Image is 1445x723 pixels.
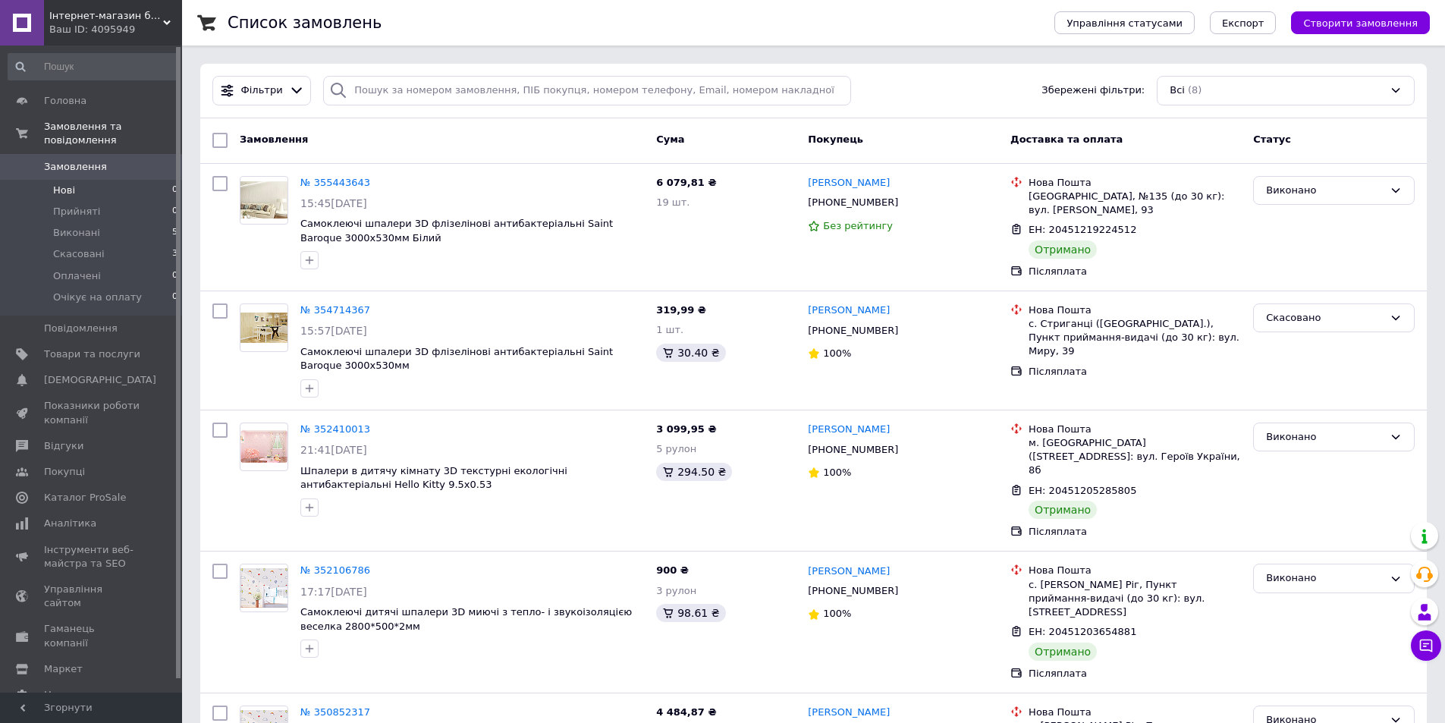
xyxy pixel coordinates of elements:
[53,226,100,240] span: Виконані
[49,23,182,36] div: Ваш ID: 4095949
[656,134,684,145] span: Cума
[1411,630,1441,661] button: Чат з покупцем
[44,543,140,571] span: Інструменти веб-майстра та SEO
[1029,190,1241,217] div: [GEOGRAPHIC_DATA], №135 (до 30 кг): вул. [PERSON_NAME], 93
[1029,423,1241,436] div: Нова Пошта
[1029,303,1241,317] div: Нова Пошта
[240,313,287,343] img: Фото товару
[1266,571,1384,586] div: Виконано
[1029,436,1241,478] div: м. [GEOGRAPHIC_DATA] ([STREET_ADDRESS]: вул. Героїв України, 8б
[44,662,83,676] span: Маркет
[300,304,370,316] a: № 354714367
[656,324,683,335] span: 1 шт.
[805,321,901,341] div: [PHONE_NUMBER]
[44,491,126,505] span: Каталог ProSale
[656,196,690,208] span: 19 шт.
[300,197,367,209] span: 15:45[DATE]
[44,688,121,702] span: Налаштування
[44,583,140,610] span: Управління сайтом
[808,423,890,437] a: [PERSON_NAME]
[300,346,613,372] a: Самоклеючі шпалери 3D флізелінові антибактеріальні Saint Baroque 3000х530мм
[172,205,177,218] span: 0
[44,347,140,361] span: Товари та послуги
[1170,83,1185,98] span: Всі
[300,465,567,491] a: Шпалери в дитячу кімнату 3D текстурні екологічні антибактеріальні Hello Kitty 9.5х0.53
[240,430,287,463] img: Фото товару
[300,423,370,435] a: № 352410013
[656,706,716,718] span: 4 484,87 ₴
[1291,11,1430,34] button: Створити замовлення
[656,463,732,481] div: 294.50 ₴
[1029,485,1136,496] span: ЕН: 20451205285805
[1029,667,1241,681] div: Післяплата
[44,94,86,108] span: Головна
[300,706,370,718] a: № 350852317
[44,373,156,387] span: [DEMOGRAPHIC_DATA]
[1029,317,1241,359] div: с. Стриганці ([GEOGRAPHIC_DATA].), Пункт приймання-видачі (до 30 кг): вул. Миру, 39
[808,134,863,145] span: Покупець
[172,291,177,304] span: 0
[805,193,901,212] div: [PHONE_NUMBER]
[300,564,370,576] a: № 352106786
[53,269,101,283] span: Оплачені
[1029,176,1241,190] div: Нова Пошта
[300,444,367,456] span: 21:41[DATE]
[300,606,632,632] a: Самоклеючі дитячі шпалери 3D миючі з тепло- і звукоізоляцією веселка 2800*500*2мм
[656,423,716,435] span: 3 099,95 ₴
[44,465,85,479] span: Покупці
[823,220,893,231] span: Без рейтингу
[172,184,177,197] span: 0
[1266,429,1384,445] div: Виконано
[656,564,689,576] span: 900 ₴
[44,517,96,530] span: Аналітика
[1029,626,1136,637] span: ЕН: 20451203654881
[1029,643,1097,661] div: Отримано
[172,247,177,261] span: 3
[1222,17,1264,29] span: Експорт
[656,604,725,622] div: 98.61 ₴
[808,176,890,190] a: [PERSON_NAME]
[1210,11,1277,34] button: Експорт
[53,184,75,197] span: Нові
[44,622,140,649] span: Гаманець компанії
[240,303,288,352] a: Фото товару
[44,399,140,426] span: Показники роботи компанії
[1266,183,1384,199] div: Виконано
[1010,134,1123,145] span: Доставка та оплата
[228,14,382,32] h1: Список замовлень
[656,585,696,596] span: 3 рулон
[1029,240,1097,259] div: Отримано
[1029,706,1241,719] div: Нова Пошта
[1276,17,1430,28] a: Створити замовлення
[808,303,890,318] a: [PERSON_NAME]
[44,322,118,335] span: Повідомлення
[1253,134,1291,145] span: Статус
[300,218,613,244] a: Самоклеючі шпалери 3D флізелінові антибактеріальні Saint Baroque 3000х530мм Білий
[808,564,890,579] a: [PERSON_NAME]
[240,176,288,225] a: Фото товару
[823,608,851,619] span: 100%
[240,564,288,612] a: Фото товару
[53,291,142,304] span: Очікує на оплату
[1029,224,1136,235] span: ЕН: 20451219224512
[1029,365,1241,379] div: Післяплата
[44,439,83,453] span: Відгуки
[53,205,100,218] span: Прийняті
[1041,83,1145,98] span: Збережені фільтри:
[323,76,851,105] input: Пошук за номером замовлення, ПІБ покупця, номером телефону, Email, номером накладної
[172,269,177,283] span: 0
[8,53,179,80] input: Пошук
[805,581,901,601] div: [PHONE_NUMBER]
[1029,578,1241,620] div: с. [PERSON_NAME] Ріг, Пункт приймання-видачі (до 30 кг): вул. [STREET_ADDRESS]
[49,9,163,23] span: Інтернет-магазин будівельних матеріалів RemontDom
[1029,564,1241,577] div: Нова Пошта
[1029,501,1097,519] div: Отримано
[44,160,107,174] span: Замовлення
[240,134,308,145] span: Замовлення
[823,467,851,478] span: 100%
[656,344,725,362] div: 30.40 ₴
